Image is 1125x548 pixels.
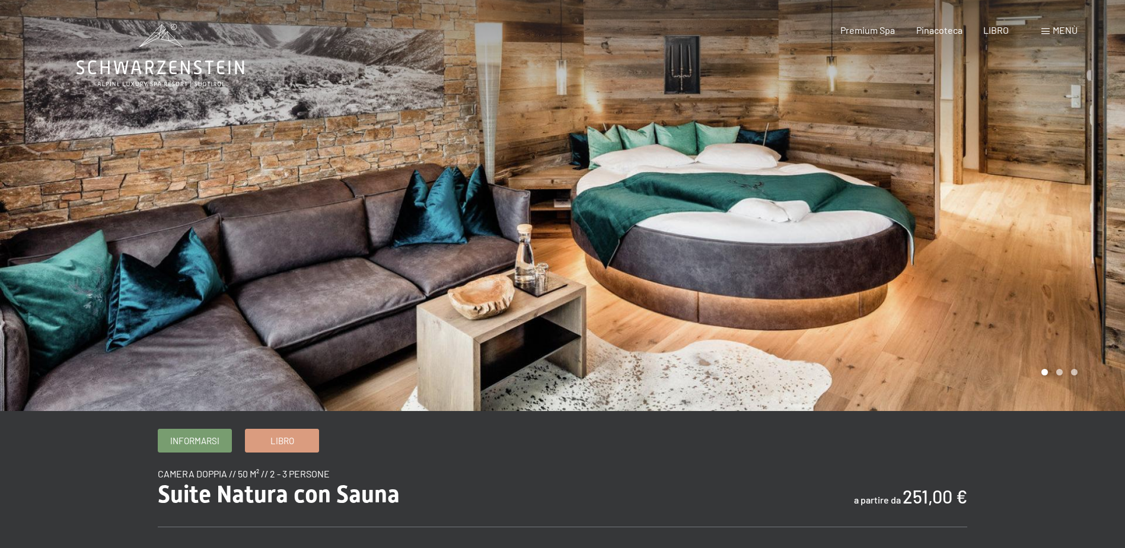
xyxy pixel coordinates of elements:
span: a partire da [854,494,901,505]
a: Premium Spa [840,24,895,36]
a: Pinacoteca [916,24,963,36]
a: Informarsi [158,429,231,452]
span: Suite Natura con Sauna [158,480,400,508]
b: 251,00 € [903,486,967,507]
a: Libro [246,429,318,452]
span: Libro [270,435,294,447]
span: Menù [1053,24,1078,36]
span: Camera doppia // 50 m² // 2 - 3 persone [158,468,330,479]
span: Informarsi [170,435,219,447]
a: LIBRO [983,24,1009,36]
